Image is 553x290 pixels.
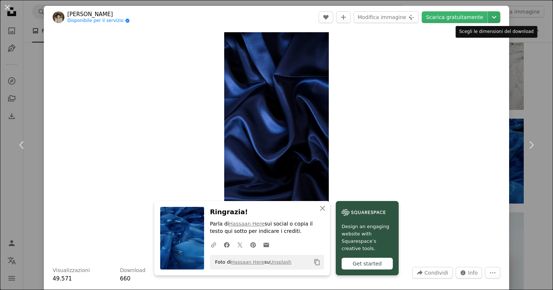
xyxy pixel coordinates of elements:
[53,11,64,23] img: Vai al profilo di Kateryna Hliznitsova
[456,26,538,38] div: Scegli le dimensioni del download
[211,256,291,268] span: Foto di su
[120,267,146,274] h3: Download
[336,201,399,275] a: Design an engaging website with Squarespace’s creative tools.Get started
[53,275,72,282] span: 49.571
[231,259,264,265] a: Hassaan Here
[311,256,323,268] button: Copia negli appunti
[220,237,233,252] a: Condividi su Facebook
[336,11,351,23] button: Aggiungi alla Collezione
[422,11,488,23] a: Scarica gratuitamente
[233,237,247,252] a: Condividi su Twitter
[210,207,324,218] h3: Ringrazia!
[468,267,478,278] span: Info
[67,11,130,18] a: [PERSON_NAME]
[210,220,324,235] p: Parla di sui social o copia il testo qui sotto per indicare i crediti.
[354,11,419,23] button: Modifica immagine
[488,11,500,23] button: Scegli le dimensioni del download
[485,267,500,279] button: Altre azioni
[319,11,333,23] button: Mi piace
[229,221,264,227] a: Hassaan Here
[120,275,131,282] span: 660
[342,258,393,269] div: Get started
[53,267,90,274] h3: Visualizzazioni
[342,207,385,218] img: file-1606177908946-d1eed1cbe4f5image
[270,259,291,265] a: Unsplash
[342,223,393,252] span: Design an engaging website with Squarespace’s creative tools.
[260,237,273,252] a: Condividi per email
[509,110,553,180] a: Avanti
[412,267,453,279] button: Condividi questa immagine
[247,237,260,252] a: Condividi su Pinterest
[456,267,482,279] button: Statistiche su questa immagine
[67,18,130,24] a: Disponibile per il servizio
[425,267,448,278] span: Condividi
[224,32,328,258] img: un primo piano di un tessuto blu scuro
[224,32,328,258] button: Ingrandisci questa immagine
